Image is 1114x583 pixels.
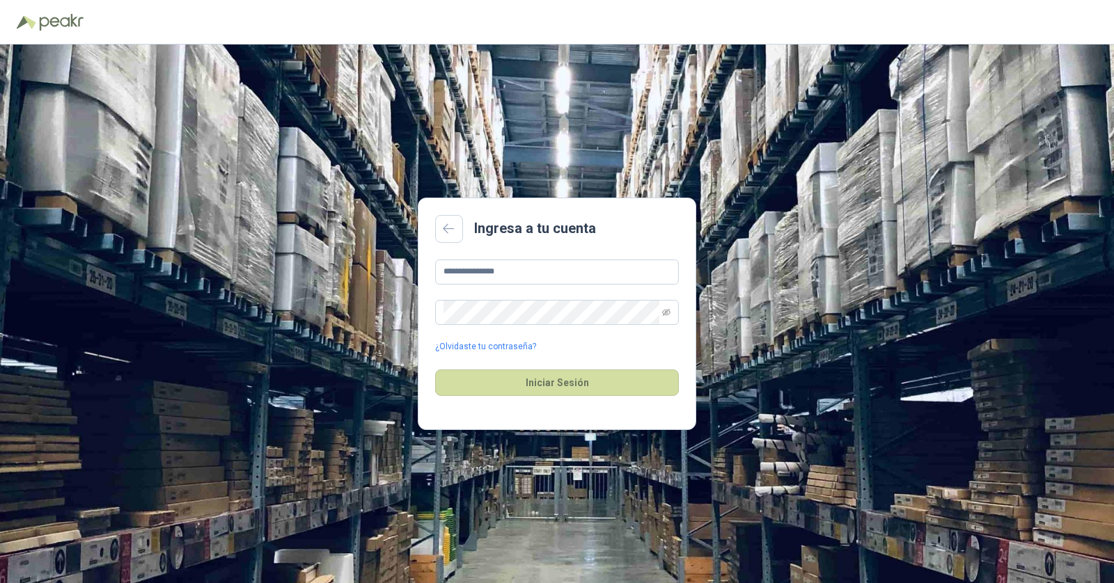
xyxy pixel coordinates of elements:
[662,308,670,317] span: eye-invisible
[39,14,84,31] img: Peakr
[474,218,596,239] h2: Ingresa a tu cuenta
[435,340,536,353] a: ¿Olvidaste tu contraseña?
[17,15,36,29] img: Logo
[435,369,679,396] button: Iniciar Sesión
